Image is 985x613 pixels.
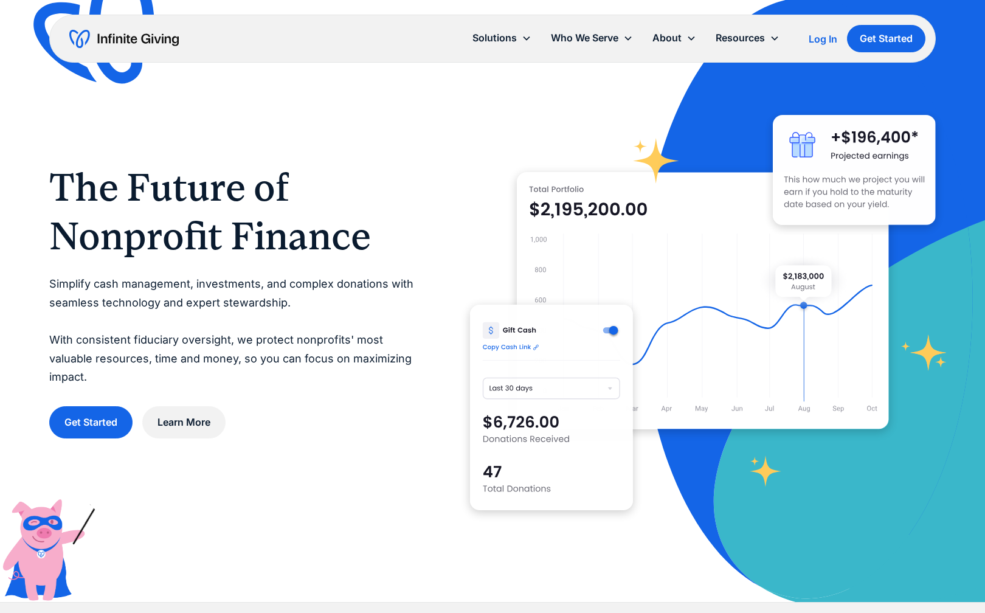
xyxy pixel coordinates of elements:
[551,30,618,46] div: Who We Serve
[809,34,837,44] div: Log In
[69,29,179,49] a: home
[809,32,837,46] a: Log In
[142,406,226,438] a: Learn More
[643,25,706,51] div: About
[472,30,517,46] div: Solutions
[901,334,948,371] img: fundraising star
[49,163,421,260] h1: The Future of Nonprofit Finance
[706,25,789,51] div: Resources
[463,25,541,51] div: Solutions
[847,25,925,52] a: Get Started
[541,25,643,51] div: Who We Serve
[470,305,633,510] img: donation software for nonprofits
[716,30,765,46] div: Resources
[652,30,682,46] div: About
[49,275,421,387] p: Simplify cash management, investments, and complex donations with seamless technology and expert ...
[517,172,889,429] img: nonprofit donation platform
[49,406,133,438] a: Get Started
